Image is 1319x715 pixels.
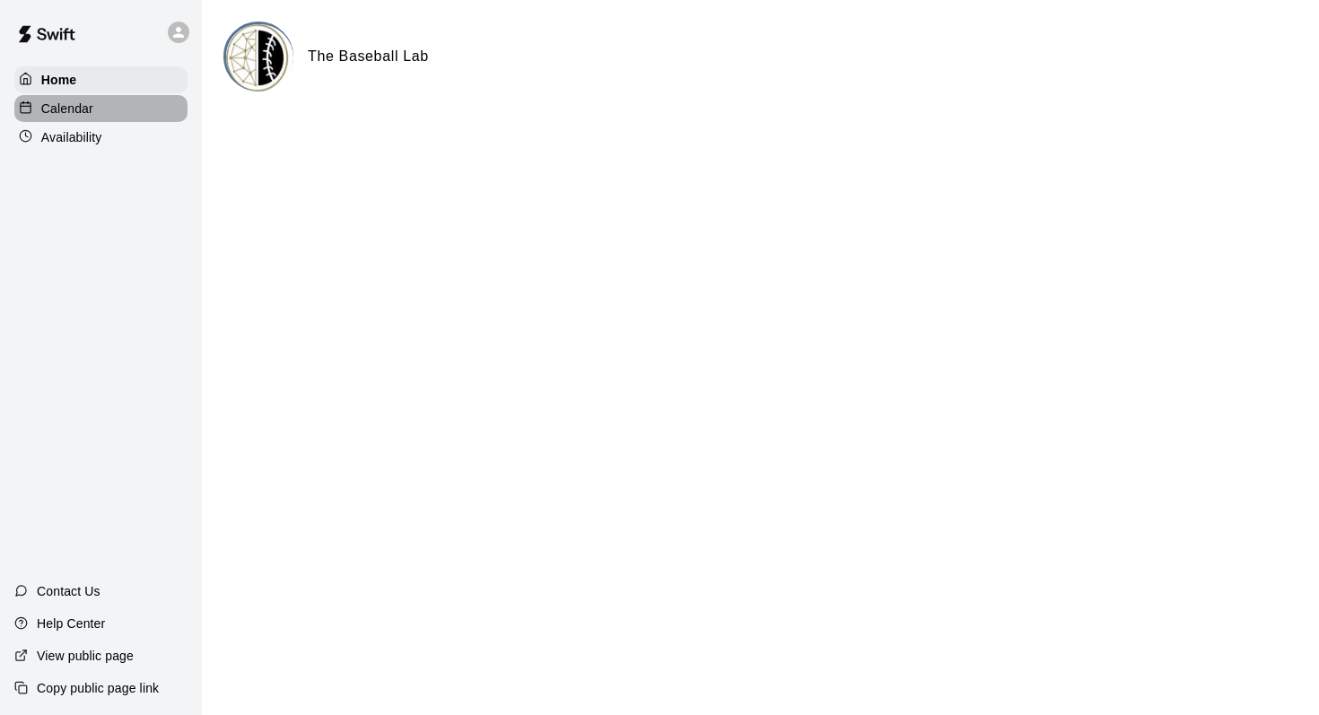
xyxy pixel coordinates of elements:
p: Home [41,71,77,89]
img: The Baseball Lab logo [226,24,293,92]
a: Availability [14,124,188,151]
a: Home [14,66,188,93]
p: Calendar [41,100,93,118]
a: Calendar [14,95,188,122]
p: Copy public page link [37,679,159,697]
p: Help Center [37,615,105,632]
p: Availability [41,128,102,146]
h6: The Baseball Lab [308,45,429,68]
p: View public page [37,647,134,665]
p: Contact Us [37,582,100,600]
